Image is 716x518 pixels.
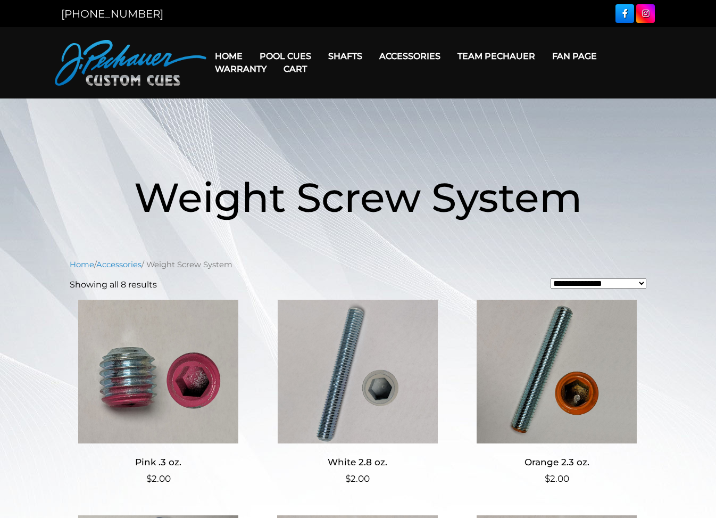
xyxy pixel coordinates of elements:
a: Team Pechauer [449,43,544,70]
h2: White 2.8 oz. [269,452,446,472]
h2: Orange 2.3 oz. [468,452,645,472]
a: Pool Cues [251,43,320,70]
a: Home [206,43,251,70]
select: Shop order [551,278,646,289]
a: Accessories [371,43,449,70]
a: Accessories [96,260,141,269]
bdi: 2.00 [345,473,370,484]
span: $ [345,473,351,484]
a: Pink .3 oz. $2.00 [70,300,247,486]
a: Fan Page [544,43,605,70]
span: Weight Screw System [134,172,582,222]
img: Pechauer Custom Cues [55,40,206,86]
p: Showing all 8 results [70,278,157,291]
bdi: 2.00 [545,473,569,484]
a: Cart [275,55,315,83]
a: Home [70,260,94,269]
a: [PHONE_NUMBER] [61,7,163,20]
a: Orange 2.3 oz. $2.00 [468,300,645,486]
a: Warranty [206,55,275,83]
span: $ [545,473,550,484]
nav: Breadcrumb [70,259,646,270]
h2: Pink .3 oz. [70,452,247,472]
bdi: 2.00 [146,473,171,484]
img: White 2.8 oz. [269,300,446,443]
span: $ [146,473,152,484]
a: White 2.8 oz. $2.00 [269,300,446,486]
a: Shafts [320,43,371,70]
img: Orange 2.3 oz. [468,300,645,443]
img: Pink .3 oz. [70,300,247,443]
